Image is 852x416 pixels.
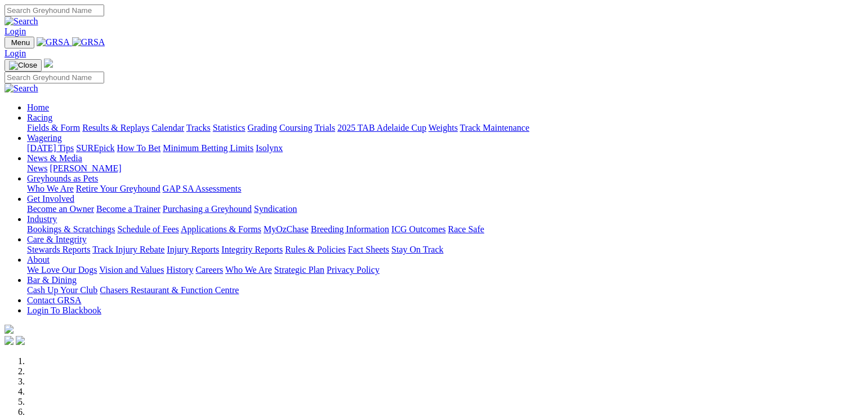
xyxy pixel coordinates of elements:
[99,265,164,275] a: Vision and Values
[213,123,246,132] a: Statistics
[5,5,104,16] input: Search
[27,285,847,295] div: Bar & Dining
[429,123,458,132] a: Weights
[151,123,184,132] a: Calendar
[92,245,164,254] a: Track Injury Rebate
[5,83,38,94] img: Search
[96,204,160,214] a: Become a Trainer
[327,265,380,275] a: Privacy Policy
[5,37,34,48] button: Toggle navigation
[27,113,52,122] a: Racing
[27,214,57,224] a: Industry
[163,184,242,193] a: GAP SA Assessments
[27,204,94,214] a: Become an Owner
[27,163,47,173] a: News
[448,224,484,234] a: Race Safe
[181,224,261,234] a: Applications & Forms
[5,325,14,334] img: logo-grsa-white.png
[27,265,97,275] a: We Love Our Dogs
[248,123,277,132] a: Grading
[337,123,426,132] a: 2025 TAB Adelaide Cup
[76,143,114,153] a: SUREpick
[27,174,98,183] a: Greyhounds as Pets
[27,194,74,203] a: Get Involved
[16,336,25,345] img: twitter.svg
[27,123,80,132] a: Fields & Form
[27,184,847,194] div: Greyhounds as Pets
[117,224,179,234] a: Schedule of Fees
[256,143,283,153] a: Isolynx
[195,265,223,275] a: Careers
[27,133,62,143] a: Wagering
[27,184,74,193] a: Who We Are
[311,224,389,234] a: Breeding Information
[264,224,309,234] a: MyOzChase
[221,245,283,254] a: Integrity Reports
[285,245,346,254] a: Rules & Policies
[460,123,529,132] a: Track Maintenance
[27,265,847,275] div: About
[27,224,847,234] div: Industry
[27,143,847,153] div: Wagering
[37,37,70,47] img: GRSA
[82,123,149,132] a: Results & Replays
[5,59,42,72] button: Toggle navigation
[72,37,105,47] img: GRSA
[50,163,121,173] a: [PERSON_NAME]
[279,123,313,132] a: Coursing
[254,204,297,214] a: Syndication
[5,26,26,36] a: Login
[27,306,101,315] a: Login To Blackbook
[163,143,253,153] a: Minimum Betting Limits
[5,48,26,58] a: Login
[27,245,90,254] a: Stewards Reports
[5,336,14,345] img: facebook.svg
[27,153,82,163] a: News & Media
[44,59,53,68] img: logo-grsa-white.png
[27,255,50,264] a: About
[274,265,324,275] a: Strategic Plan
[117,143,161,153] a: How To Bet
[166,265,193,275] a: History
[225,265,272,275] a: Who We Are
[27,275,77,285] a: Bar & Dining
[348,245,389,254] a: Fact Sheets
[27,295,81,305] a: Contact GRSA
[9,61,37,70] img: Close
[5,16,38,26] img: Search
[76,184,160,193] a: Retire Your Greyhound
[27,234,87,244] a: Care & Integrity
[27,245,847,255] div: Care & Integrity
[27,103,49,112] a: Home
[27,285,97,295] a: Cash Up Your Club
[27,163,847,174] div: News & Media
[5,72,104,83] input: Search
[314,123,335,132] a: Trials
[391,224,445,234] a: ICG Outcomes
[27,224,115,234] a: Bookings & Scratchings
[11,38,30,47] span: Menu
[167,245,219,254] a: Injury Reports
[163,204,252,214] a: Purchasing a Greyhound
[27,204,847,214] div: Get Involved
[186,123,211,132] a: Tracks
[27,143,74,153] a: [DATE] Tips
[27,123,847,133] div: Racing
[391,245,443,254] a: Stay On Track
[100,285,239,295] a: Chasers Restaurant & Function Centre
